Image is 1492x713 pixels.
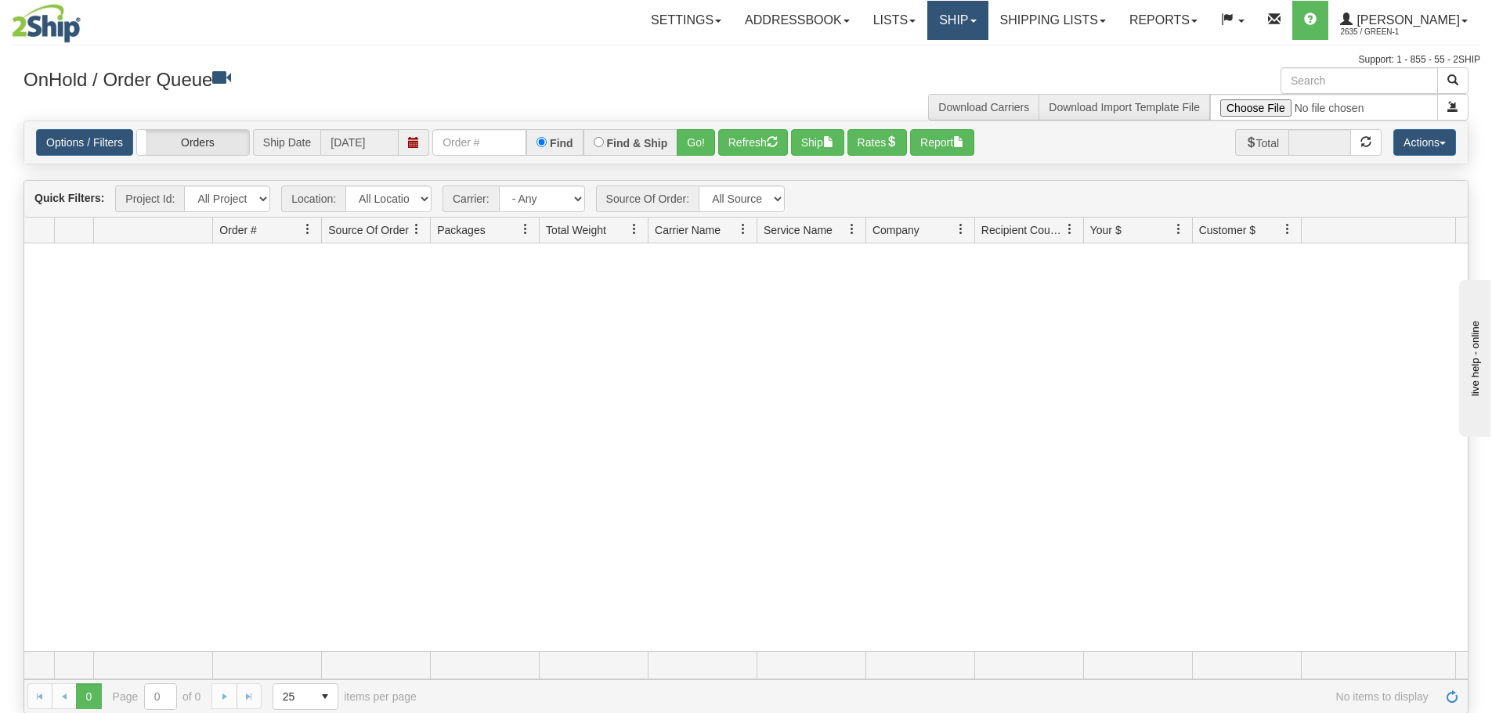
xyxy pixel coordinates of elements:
[596,185,699,212] span: Source Of Order:
[988,1,1118,40] a: Shipping lists
[1235,129,1289,156] span: Total
[1165,216,1192,243] a: Your $ filter column settings
[76,683,101,708] span: Page 0
[872,222,919,238] span: Company
[312,684,338,709] span: select
[219,222,256,238] span: Order #
[639,1,733,40] a: Settings
[927,1,988,40] a: Ship
[34,190,104,206] label: Quick Filters:
[1340,24,1458,40] span: 2635 / Green-1
[718,129,788,156] button: Refresh
[1393,129,1456,156] button: Actions
[23,67,735,90] h3: OnHold / Order Queue
[655,222,721,238] span: Carrier Name
[1049,101,1200,113] a: Download Import Template File
[512,216,539,243] a: Packages filter column settings
[1057,216,1083,243] a: Recipient Country filter column settings
[791,129,844,156] button: Ship
[113,683,201,710] span: Page of 0
[12,53,1480,67] div: Support: 1 - 855 - 55 - 2SHIP
[1210,94,1438,121] input: Import
[24,181,1468,218] div: grid toolbar
[621,216,648,243] a: Total Weight filter column settings
[12,13,145,25] div: live help - online
[403,216,430,243] a: Source Of Order filter column settings
[847,129,908,156] button: Rates
[948,216,974,243] a: Company filter column settings
[862,1,927,40] a: Lists
[607,138,668,149] label: Find & Ship
[1353,13,1460,27] span: [PERSON_NAME]
[281,185,345,212] span: Location:
[764,222,833,238] span: Service Name
[273,683,338,710] span: Page sizes drop down
[443,185,499,212] span: Carrier:
[273,683,417,710] span: items per page
[546,222,606,238] span: Total Weight
[550,138,573,149] label: Find
[36,129,133,156] a: Options / Filters
[1090,222,1122,238] span: Your $
[1328,1,1479,40] a: [PERSON_NAME] 2635 / Green-1
[1199,222,1255,238] span: Customer $
[432,129,526,156] input: Order #
[437,222,485,238] span: Packages
[439,690,1429,703] span: No items to display
[1456,276,1490,436] iframe: chat widget
[1281,67,1438,94] input: Search
[1274,216,1301,243] a: Customer $ filter column settings
[1437,67,1469,94] button: Search
[981,222,1064,238] span: Recipient Country
[677,129,715,156] button: Go!
[839,216,865,243] a: Service Name filter column settings
[1118,1,1209,40] a: Reports
[730,216,757,243] a: Carrier Name filter column settings
[733,1,862,40] a: Addressbook
[12,4,81,43] img: logo2635.jpg
[283,689,303,704] span: 25
[938,101,1029,113] a: Download Carriers
[115,185,184,212] span: Project Id:
[294,216,321,243] a: Order # filter column settings
[137,130,249,155] label: Orders
[253,129,320,156] span: Ship Date
[1440,683,1465,708] a: Refresh
[328,222,409,238] span: Source Of Order
[910,129,974,156] button: Report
